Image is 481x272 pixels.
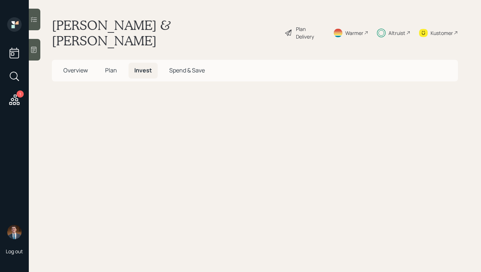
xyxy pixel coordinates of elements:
div: Log out [6,248,23,255]
div: Plan Delivery [296,25,324,40]
div: Warmer [345,29,363,37]
div: Kustomer [431,29,453,37]
span: Plan [105,66,117,74]
div: 1 [17,90,24,98]
div: Altruist [388,29,405,37]
span: Overview [63,66,88,74]
h1: [PERSON_NAME] & [PERSON_NAME] [52,17,279,48]
img: hunter_neumayer.jpg [7,225,22,239]
span: Spend & Save [169,66,205,74]
span: Invest [134,66,152,74]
